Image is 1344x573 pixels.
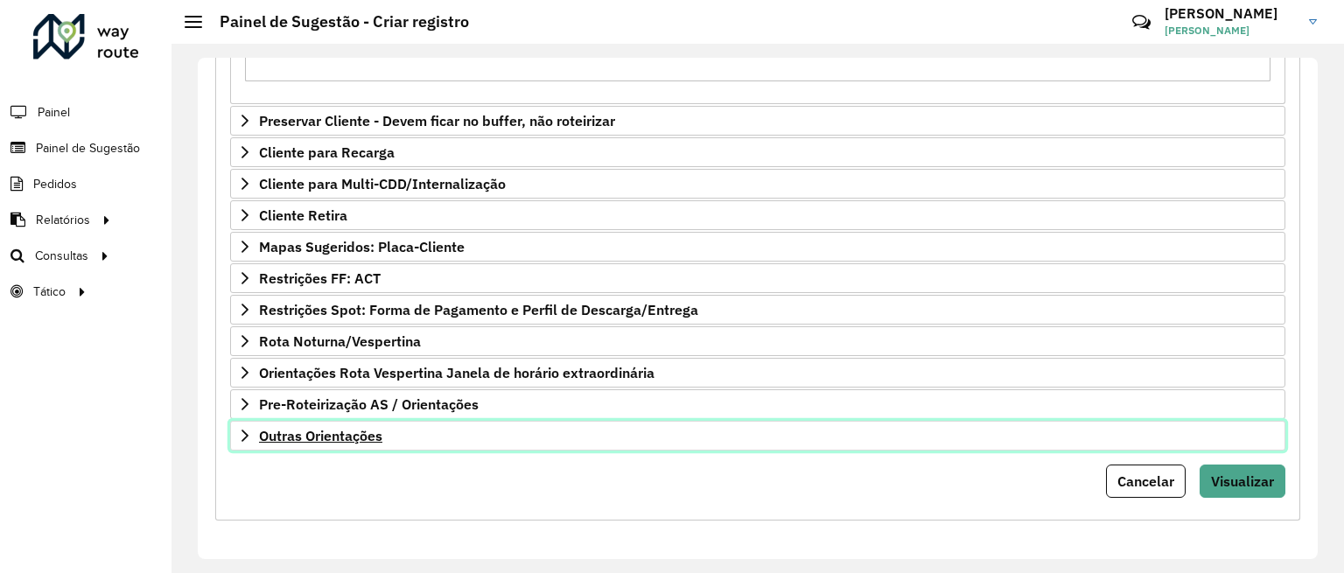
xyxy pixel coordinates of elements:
a: Cliente para Multi-CDD/Internalização [230,169,1285,199]
span: Cliente Retira [259,208,347,222]
span: Restrições FF: ACT [259,271,381,285]
h3: [PERSON_NAME] [1165,5,1296,22]
span: Painel de Sugestão [36,139,140,157]
a: Restrições FF: ACT [230,263,1285,293]
span: Outras Orientações [259,429,382,443]
a: Cliente Retira [230,200,1285,230]
span: Visualizar [1211,472,1274,490]
a: Contato Rápido [1123,3,1160,41]
span: Restrições Spot: Forma de Pagamento e Perfil de Descarga/Entrega [259,303,698,317]
h2: Painel de Sugestão - Criar registro [202,12,469,31]
a: Preservar Cliente - Devem ficar no buffer, não roteirizar [230,106,1285,136]
span: Relatórios [36,211,90,229]
span: Cliente para Recarga [259,145,395,159]
span: Consultas [35,247,88,265]
a: Rota Noturna/Vespertina [230,326,1285,356]
span: Mapas Sugeridos: Placa-Cliente [259,240,465,254]
button: Cancelar [1106,465,1186,498]
a: Restrições Spot: Forma de Pagamento e Perfil de Descarga/Entrega [230,295,1285,325]
span: Painel [38,103,70,122]
a: Pre-Roteirização AS / Orientações [230,389,1285,419]
a: Mapas Sugeridos: Placa-Cliente [230,232,1285,262]
span: Pre-Roteirização AS / Orientações [259,397,479,411]
button: Visualizar [1200,465,1285,498]
span: Preservar Cliente - Devem ficar no buffer, não roteirizar [259,114,615,128]
a: Outras Orientações [230,421,1285,451]
a: Cliente para Recarga [230,137,1285,167]
span: Tático [33,283,66,301]
span: Cliente para Multi-CDD/Internalização [259,177,506,191]
span: Cancelar [1117,472,1174,490]
span: Rota Noturna/Vespertina [259,334,421,348]
a: Orientações Rota Vespertina Janela de horário extraordinária [230,358,1285,388]
span: [PERSON_NAME] [1165,23,1296,38]
span: Orientações Rota Vespertina Janela de horário extraordinária [259,366,654,380]
span: Pedidos [33,175,77,193]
